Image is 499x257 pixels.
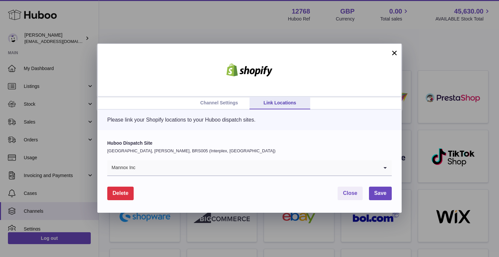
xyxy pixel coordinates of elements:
[107,160,392,176] div: Search for option
[107,160,136,175] span: Mannox Inc
[390,49,398,57] button: ×
[249,97,310,109] a: Link Locations
[107,116,392,124] p: Please link your Shopify locations to your Huboo dispatch sites.
[338,187,363,200] button: Close
[113,190,128,196] span: Delete
[221,63,278,77] img: shopify
[343,190,357,196] span: Close
[107,187,134,200] button: Delete
[189,97,249,109] a: Channel Settings
[374,190,386,196] span: Save
[369,187,392,200] button: Save
[136,160,379,175] input: Search for option
[107,140,392,146] label: Huboo Dispatch Site
[107,148,392,154] p: [GEOGRAPHIC_DATA], [PERSON_NAME], BRS005 (Interplex, [GEOGRAPHIC_DATA])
